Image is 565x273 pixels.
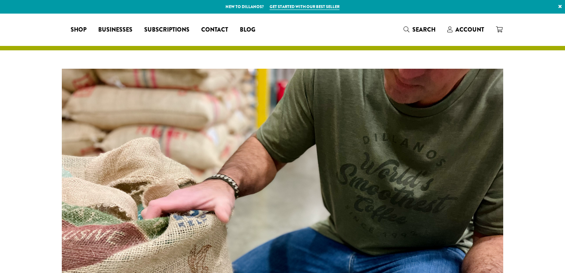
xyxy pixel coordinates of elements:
[65,24,92,36] a: Shop
[240,25,255,35] span: Blog
[201,25,228,35] span: Contact
[144,25,189,35] span: Subscriptions
[71,25,86,35] span: Shop
[412,25,436,34] span: Search
[455,25,484,34] span: Account
[98,25,132,35] span: Businesses
[270,4,340,10] a: Get started with our best seller
[398,24,441,36] a: Search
